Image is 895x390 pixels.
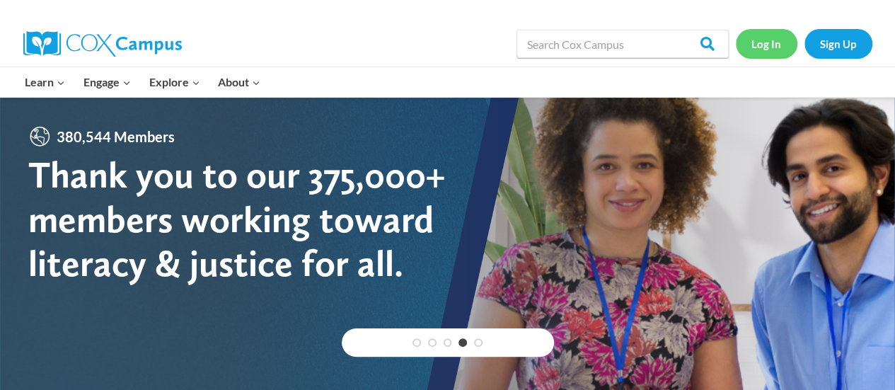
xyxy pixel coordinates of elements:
[209,67,270,97] button: Child menu of About
[16,67,270,97] nav: Primary Navigation
[16,67,75,97] button: Child menu of Learn
[516,30,729,58] input: Search Cox Campus
[74,67,140,97] button: Child menu of Engage
[458,338,467,347] a: 4
[28,153,447,285] div: Thank you to our 375,000+ members working toward literacy & justice for all.
[23,31,182,57] img: Cox Campus
[140,67,209,97] button: Child menu of Explore
[736,29,797,58] a: Log In
[474,338,483,347] a: 5
[51,125,180,148] span: 380,544 Members
[428,338,437,347] a: 2
[444,338,452,347] a: 3
[412,338,421,347] a: 1
[736,29,872,58] nav: Secondary Navigation
[804,29,872,58] a: Sign Up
